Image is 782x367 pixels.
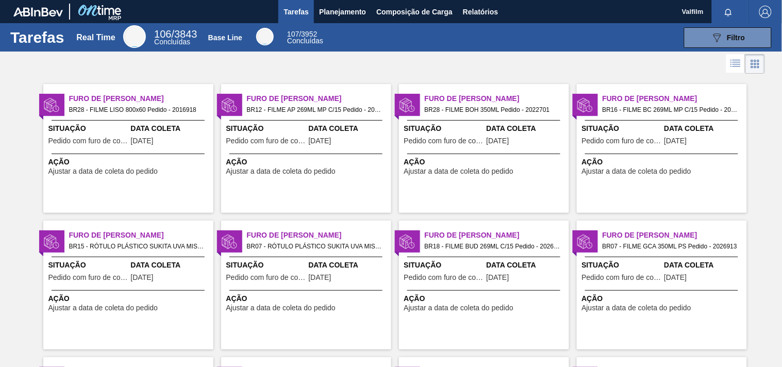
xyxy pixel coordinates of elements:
span: Ajustar a data de coleta do pedido [226,304,336,312]
span: Ação [48,157,211,168]
span: 09/10/2025 [664,137,687,145]
span: Data Coleta [131,123,211,134]
img: Logout [759,6,772,18]
span: Planejamento [319,6,366,18]
span: Ajustar a data de coleta do pedido [48,168,158,175]
span: 09/10/2025 [309,137,331,145]
span: Furo de Coleta [69,93,213,104]
span: Pedido com furo de coleta [48,274,128,281]
span: Furo de Coleta [69,230,213,241]
span: Pedido com furo de coleta [48,137,128,145]
span: Ajustar a data de coleta do pedido [404,304,514,312]
div: Visão em Cards [745,54,765,74]
div: Base Line [287,31,323,44]
div: Base Line [256,28,274,45]
span: Pedido com furo de coleta [226,137,306,145]
span: Ação [48,293,211,304]
span: Situação [48,123,128,134]
span: Furo de Coleta [247,93,391,104]
span: 09/10/2025 [131,274,154,281]
span: Data Coleta [309,260,389,271]
span: BR18 - FILME BUD 269ML C/15 Pedido - 2026918 [425,241,561,252]
span: Concluídas [154,38,190,46]
span: Situação [48,260,128,271]
span: Situação [582,260,662,271]
span: Composição de Carga [376,6,453,18]
span: Ajustar a data de coleta do pedido [582,168,692,175]
span: 09/10/2025 [131,137,154,145]
span: Situação [404,123,484,134]
span: Situação [404,260,484,271]
img: status [577,234,593,249]
span: Furo de Coleta [603,93,747,104]
span: Ação [582,157,744,168]
span: 09/10/2025 [487,137,509,145]
span: Furo de Coleta [247,230,391,241]
span: Furo de Coleta [603,230,747,241]
span: Data Coleta [664,260,744,271]
span: / 3952 [287,30,317,38]
span: Data Coleta [131,260,211,271]
span: BR16 - FILME BC 269ML MP C/15 Pedido - 2029116 [603,104,739,115]
div: Real Time [154,30,197,45]
div: Visão em Lista [726,54,745,74]
button: Notificações [712,5,745,19]
span: Ajustar a data de coleta do pedido [404,168,514,175]
img: status [44,97,59,113]
span: Pedido com furo de coleta [582,137,662,145]
span: Situação [582,123,662,134]
img: TNhmsLtSVTkK8tSr43FrP2fwEKptu5GPRR3wAAAABJRU5ErkJggg== [13,7,63,16]
button: Filtro [684,27,772,48]
span: Pedido com furo de coleta [404,274,484,281]
span: BR15 - RÓTULO PLÁSTICO SUKITA UVA MISTA 200ML H Pedido - 2029812 [69,241,205,252]
div: Real Time [123,25,146,48]
span: 09/10/2025 [309,274,331,281]
span: / 3843 [154,28,197,40]
span: Ação [226,293,389,304]
span: Filtro [727,34,745,42]
span: 107 [287,30,299,38]
span: BR07 - FILME GCA 350ML PS Pedido - 2026913 [603,241,739,252]
span: Ajustar a data de coleta do pedido [48,304,158,312]
span: Pedido com furo de coleta [226,274,306,281]
span: Ajustar a data de coleta do pedido [226,168,336,175]
span: Furo de Coleta [425,230,569,241]
span: 106 [154,28,171,40]
span: 09/10/2025 [664,274,687,281]
img: status [222,234,237,249]
span: 09/10/2025 [487,274,509,281]
span: Concluídas [287,37,323,45]
span: Furo de Coleta [425,93,569,104]
span: Pedido com furo de coleta [404,137,484,145]
img: status [400,234,415,249]
img: status [400,97,415,113]
span: Ação [582,293,744,304]
div: Base Line [208,34,242,42]
span: Data Coleta [487,260,567,271]
span: BR07 - RÓTULO PLÁSTICO SUKITA UVA MISTA 200ML H Pedido - 2029810 [247,241,383,252]
span: BR12 - FILME AP 269ML MP C/15 Pedido - 2022633 [247,104,383,115]
img: status [577,97,593,113]
span: Ação [404,157,567,168]
img: status [222,97,237,113]
span: Ajustar a data de coleta do pedido [582,304,692,312]
span: Relatórios [463,6,498,18]
span: BR28 - FILME LISO 800x60 Pedido - 2016918 [69,104,205,115]
h1: Tarefas [10,31,64,43]
span: Data Coleta [309,123,389,134]
span: Situação [226,123,306,134]
span: Situação [226,260,306,271]
img: status [44,234,59,249]
span: Ação [404,293,567,304]
span: Data Coleta [487,123,567,134]
span: Data Coleta [664,123,744,134]
span: Pedido com furo de coleta [582,274,662,281]
span: Tarefas [284,6,309,18]
span: BR28 - FILME BOH 350ML Pedido - 2022701 [425,104,561,115]
span: Ação [226,157,389,168]
div: Real Time [76,33,115,42]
